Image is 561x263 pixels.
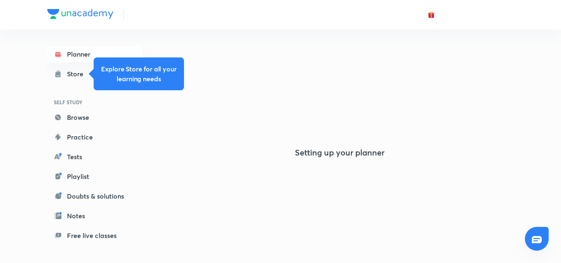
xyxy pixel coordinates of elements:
[425,8,438,21] button: avatar
[47,95,143,109] h6: SELF STUDY
[47,109,143,126] a: Browse
[47,149,143,165] a: Tests
[67,69,88,79] div: Store
[47,208,143,224] a: Notes
[47,227,143,244] a: Free live classes
[295,148,384,158] h4: Setting up your planner
[47,9,113,19] img: Company Logo
[47,66,143,82] a: Store
[47,188,143,204] a: Doubts & solutions
[47,46,143,62] a: Planner
[47,9,113,21] a: Company Logo
[47,129,143,145] a: Practice
[428,11,435,18] img: avatar
[47,168,143,185] a: Playlist
[100,64,177,84] h5: Explore Store for all your learning needs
